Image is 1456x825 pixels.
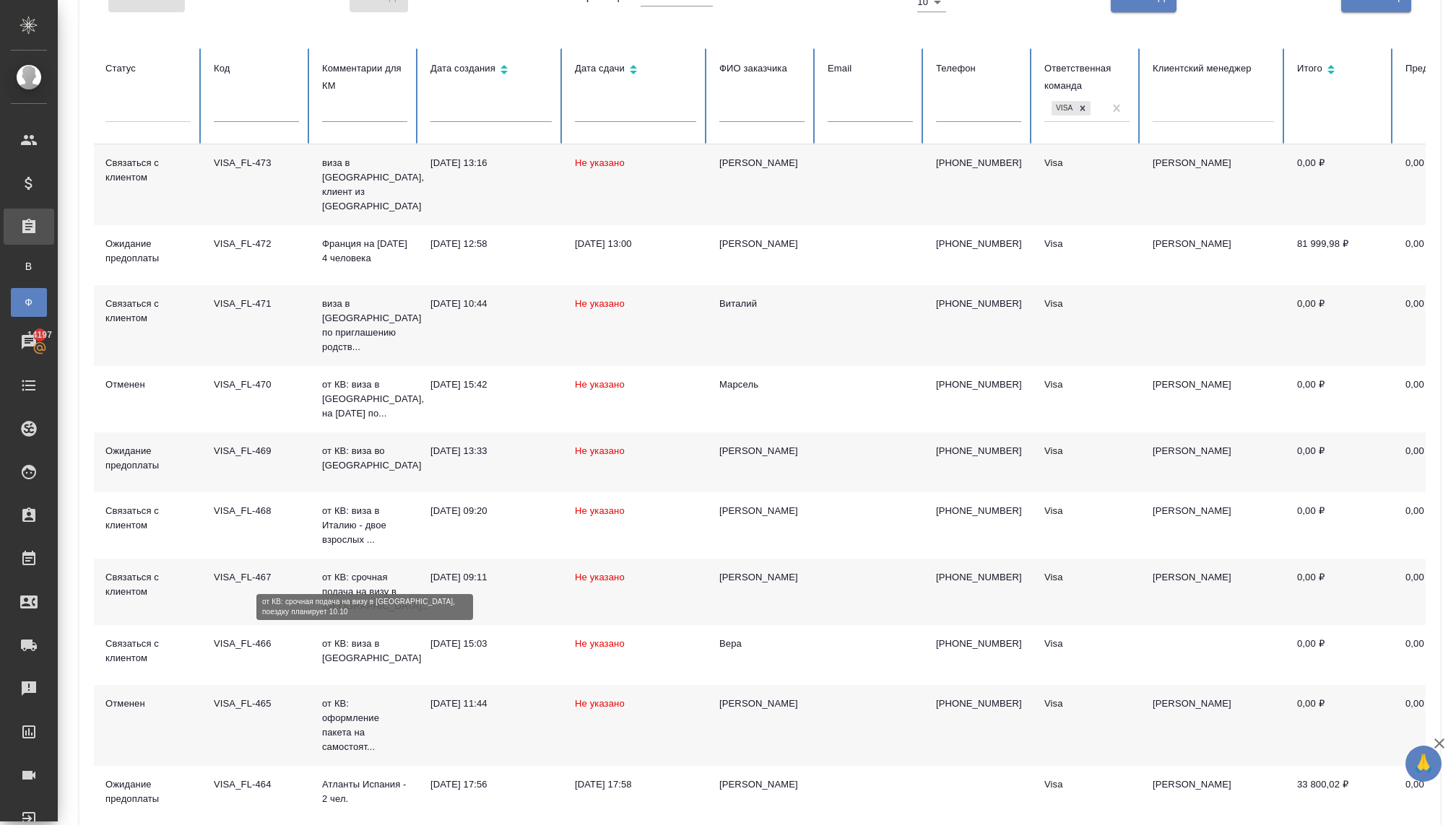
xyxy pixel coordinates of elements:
[1411,748,1436,779] span: 🙏
[719,237,805,251] div: [PERSON_NAME]
[1044,504,1130,518] div: Visa
[430,697,552,711] div: [DATE] 11:44
[1286,144,1394,225] td: 0,00 ₽
[322,297,407,354] p: виза в [GEOGRAPHIC_DATA] по приглашению родств...
[575,572,625,582] span: Не указано
[214,156,299,170] div: VISA_FL-473
[430,637,552,651] div: [DATE] 15:03
[322,237,407,266] p: Франция на [DATE] 4 человека
[322,777,407,806] p: Атланты Испания - 2 чел.
[575,777,696,792] div: [DATE] 17:58
[322,570,407,614] p: от КВ: срочная подача на визу в [GEOGRAPHIC_DATA]...
[11,252,47,281] a: В
[719,444,805,458] div: [PERSON_NAME]
[11,288,47,317] a: Ф
[105,60,191,77] div: Статус
[105,237,191,266] div: Ожидание предоплаты
[719,504,805,518] div: [PERSON_NAME]
[1141,432,1286,492] td: [PERSON_NAME]
[1044,697,1130,711] div: Visa
[322,60,407,95] div: Комментарии для КМ
[575,698,625,709] span: Не указано
[18,295,40,310] span: Ф
[936,697,1021,711] p: [PHONE_NUMBER]
[430,60,552,81] div: Сортировка
[4,324,54,360] a: 14197
[719,377,805,392] div: Марсель
[1052,101,1075,116] div: Visa
[430,570,552,585] div: [DATE] 09:11
[1044,777,1130,792] div: Visa
[430,237,552,251] div: [DATE] 12:58
[575,237,696,251] div: [DATE] 13:00
[936,637,1021,651] p: [PHONE_NUMBER]
[214,444,299,458] div: VISA_FL-469
[105,570,191,599] div: Связаться с клиентом
[322,444,407,473] p: от КВ: виза во [GEOGRAPHIC_DATA]
[936,570,1021,585] p: [PHONE_NUMBER]
[936,60,1021,77] div: Телефон
[430,777,552,792] div: [DATE] 17:56
[1153,60,1274,77] div: Клиентский менеджер
[1141,492,1286,559] td: [PERSON_NAME]
[322,377,407,421] p: от КВ: виза в [GEOGRAPHIC_DATA], на [DATE] по...
[1286,285,1394,366] td: 0,00 ₽
[322,697,407,754] p: от КВ: оформление пакета на самостоят...
[430,504,552,518] div: [DATE] 09:20
[1297,60,1382,81] div: Сортировка
[214,60,299,77] div: Код
[1286,625,1394,685] td: 0,00 ₽
[105,156,191,185] div: Связаться с клиентом
[105,297,191,326] div: Связаться с клиентом
[214,504,299,518] div: VISA_FL-468
[214,697,299,711] div: VISA_FL-465
[575,379,625,390] span: Не указано
[105,637,191,665] div: Связаться с клиентом
[575,445,625,456] span: Не указано
[1286,492,1394,559] td: 0,00 ₽
[430,156,552,170] div: [DATE] 13:16
[936,444,1021,458] p: [PHONE_NUMBER]
[936,297,1021,311] p: [PHONE_NUMBER]
[719,570,805,585] div: [PERSON_NAME]
[575,157,625,168] span: Не указано
[575,638,625,649] span: Не указано
[719,637,805,651] div: Вера
[719,697,805,711] div: [PERSON_NAME]
[936,237,1021,251] p: [PHONE_NUMBER]
[214,297,299,311] div: VISA_FL-471
[322,504,407,547] p: от КВ: виза в Италию - двое взрослых ...
[105,444,191,473] div: Ожидание предоплаты
[575,60,696,81] div: Сортировка
[19,328,61,342] span: 14197
[105,697,191,711] div: Отменен
[719,297,805,311] div: Виталий
[430,297,552,311] div: [DATE] 10:44
[1286,685,1394,766] td: 0,00 ₽
[1044,297,1130,311] div: Visa
[214,637,299,651] div: VISA_FL-466
[1286,432,1394,492] td: 0,00 ₽
[719,60,805,77] div: ФИО заказчика
[1044,237,1130,251] div: Visa
[719,156,805,170] div: [PERSON_NAME]
[214,377,299,392] div: VISA_FL-470
[214,237,299,251] div: VISA_FL-472
[1405,746,1442,782] button: 🙏
[1044,60,1130,95] div: Ответственная команда
[214,777,299,792] div: VISA_FL-464
[1044,444,1130,458] div: Visa
[828,60,913,77] div: Email
[936,504,1021,518] p: [PHONE_NUMBER]
[719,777,805,792] div: [PERSON_NAME]
[1044,570,1130,585] div: Visa
[430,377,552,392] div: [DATE] 15:42
[1141,144,1286,225] td: [PERSON_NAME]
[1286,366,1394,432] td: 0,00 ₽
[214,570,299,585] div: VISA_FL-467
[430,444,552,458] div: [DATE] 13:33
[1044,377,1130,392] div: Visa
[322,637,407,665] p: от КВ: виза в [GEOGRAPHIC_DATA]
[1141,685,1286,766] td: [PERSON_NAME]
[1141,366,1286,432] td: [PERSON_NAME]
